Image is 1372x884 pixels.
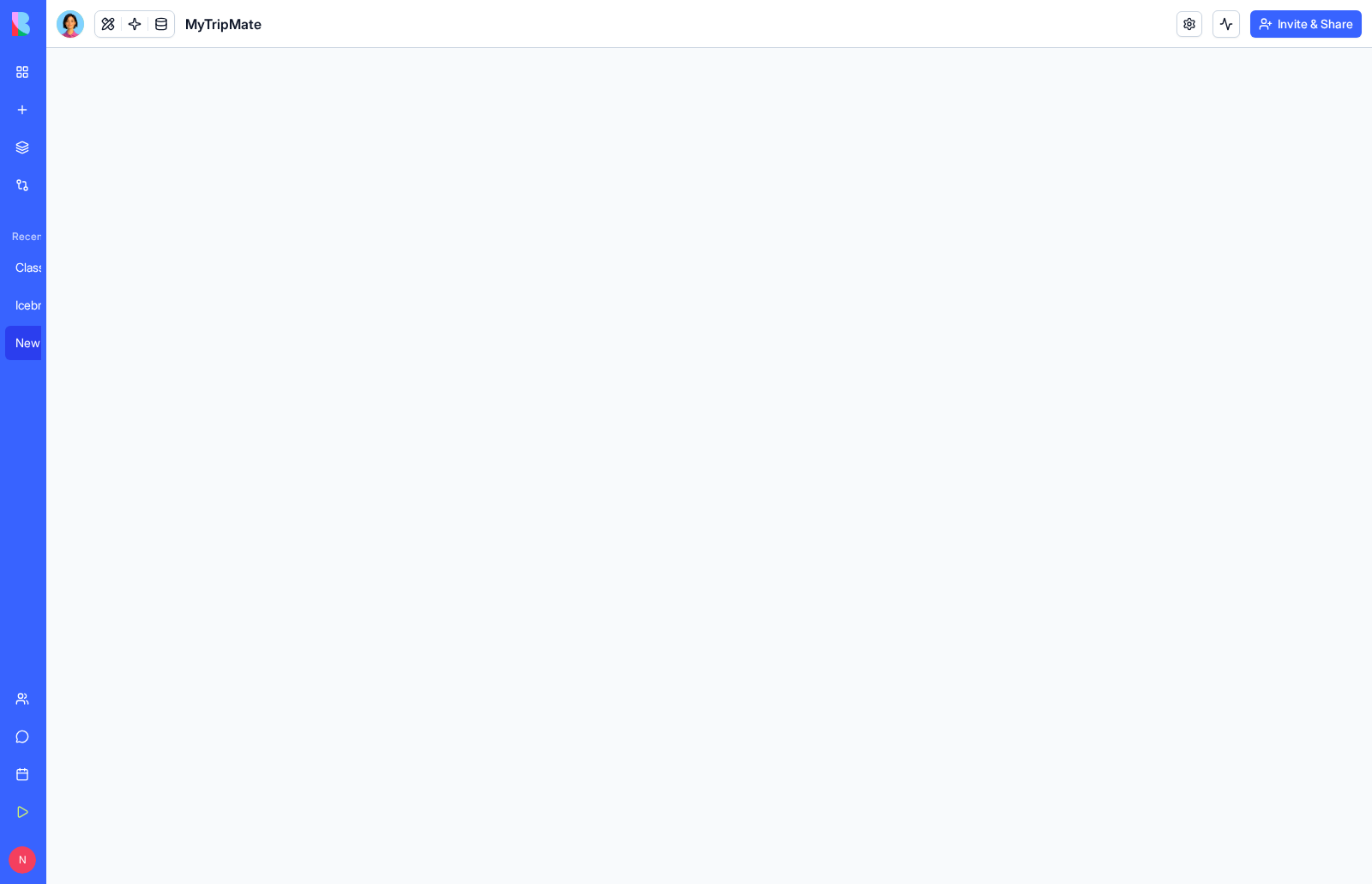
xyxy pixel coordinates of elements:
div: Icebreaker Party [15,297,63,314]
div: New App [15,334,63,352]
span: Recent [5,230,41,244]
a: Icebreaker Party [5,288,74,322]
span: MyTripMate [185,14,262,34]
a: New App [5,326,74,360]
button: Invite & Share [1250,10,1362,38]
a: Classroom Avatar Engagement System [5,250,74,285]
div: Classroom Avatar Engagement System [15,259,63,276]
img: logo [12,12,118,36]
span: N [9,846,36,874]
